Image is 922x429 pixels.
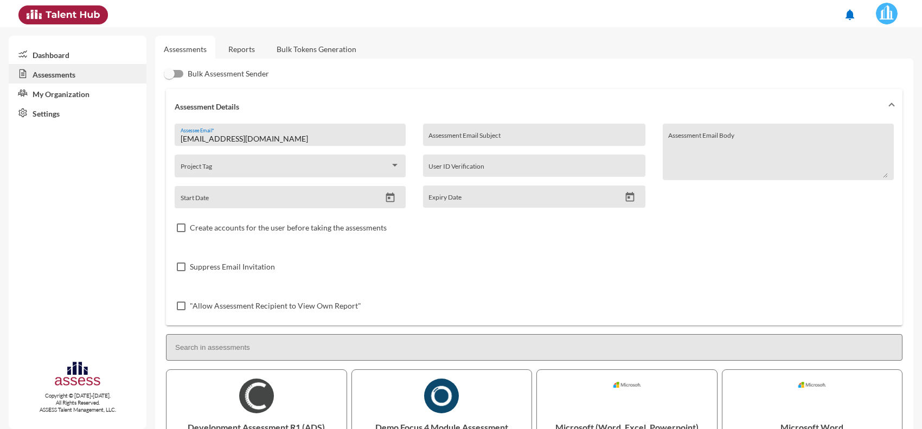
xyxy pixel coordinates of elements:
[166,124,902,325] div: Assessment Details
[9,84,146,103] a: My Organization
[175,102,881,111] mat-panel-title: Assessment Details
[9,64,146,84] a: Assessments
[190,260,275,273] span: Suppress Email Invitation
[620,191,639,203] button: Open calendar
[181,135,400,143] input: Assessee Email
[9,392,146,413] p: Copyright © [DATE]-[DATE]. All Rights Reserved. ASSESS Talent Management, LLC.
[166,334,902,361] input: Search in assessments
[166,89,902,124] mat-expansion-panel-header: Assessment Details
[190,299,361,312] span: "Allow Assessment Recipient to View Own Report"
[9,103,146,123] a: Settings
[220,36,264,62] a: Reports
[9,44,146,64] a: Dashboard
[381,192,400,203] button: Open calendar
[843,8,856,21] mat-icon: notifications
[268,36,365,62] a: Bulk Tokens Generation
[190,221,387,234] span: Create accounts for the user before taking the assessments
[164,44,207,54] a: Assessments
[188,67,269,80] span: Bulk Assessment Sender
[54,360,102,390] img: assesscompany-logo.png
